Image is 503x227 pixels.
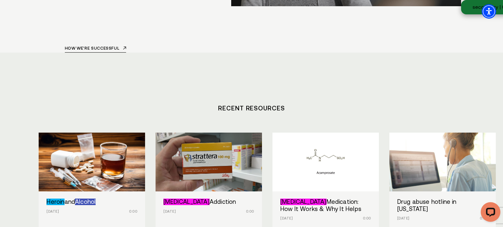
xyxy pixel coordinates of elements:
[482,4,496,19] div: Accessibility Menu
[163,199,210,205] span: Category: Human Rx Drugs : Label for RDT and review for PDS, Term: "STRATTERA"
[65,46,126,53] a: How we're successful
[475,200,503,227] iframe: LiveChat chat widget
[75,199,96,205] span: Category: Alcohol, Term: "alcohol"
[218,105,285,112] a: Recent Resources
[47,199,64,205] span: Category: Recreational Drug Terms : Review for potential Recreational Drugs content, Term: "heroin"
[272,133,379,191] img: Campral Medication: How It Works & Why It Helps
[39,133,145,191] img: Heroin and Alcohol
[129,210,137,214] span: 0:00
[363,217,371,220] span: 0:00
[47,210,127,214] p: [DATE]
[47,199,137,206] h3: and
[280,199,326,205] span: Category: Human Rx Drugs : Label for RDT and review for PDS, Term: "CAMPRAL"
[280,217,361,220] p: [DATE]
[156,133,262,191] img: Strattera Addiction
[389,133,496,191] img: Drug abuse hotline in New Hampshire
[280,199,371,213] h3: Medication: How It Works & Why It Helps
[163,210,244,214] p: [DATE]
[246,210,254,214] span: 0:00
[397,217,477,220] p: [DATE]
[397,199,488,213] h3: Drug abuse hotline in [US_STATE]
[163,199,254,206] h3: Addiction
